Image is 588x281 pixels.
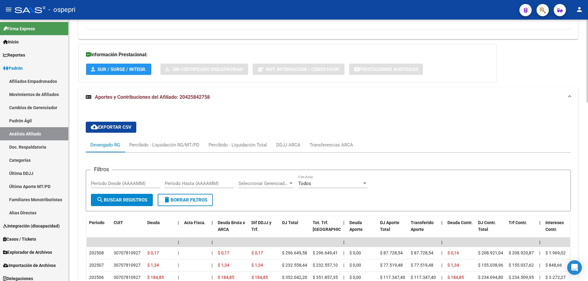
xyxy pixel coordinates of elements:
div: 30707810927 [114,274,141,281]
div: Devengado RG [90,142,120,148]
span: - ospepri [48,3,75,17]
span: Deuda Contr. [447,220,473,225]
span: $ 0,17 [251,250,263,255]
mat-icon: delete [163,196,171,203]
datatable-header-cell: | [537,216,543,243]
span: Deuda Aporte [349,220,363,232]
span: Buscar Registros [96,197,147,203]
span: $ 208.921,04 [478,250,503,255]
span: Deuda [147,220,160,225]
span: DJ Total [282,220,298,225]
span: 202508 [89,250,104,255]
datatable-header-cell: Deuda [145,216,175,243]
span: Casos / Tickets [3,236,36,242]
span: | [539,220,541,225]
datatable-header-cell: CUIT [111,216,145,243]
h3: Filtros [91,165,112,174]
datatable-header-cell: Trf Contr. [506,216,537,243]
span: CUIT [114,220,123,225]
span: Padrón [3,65,23,72]
mat-icon: menu [5,6,12,13]
span: | [343,263,344,268]
span: $ 232.557,10 [313,263,338,268]
mat-expansion-panel-header: Aportes y Contribuciones del Afiliado: 20425842758 [78,87,578,107]
div: 30707810927 [114,262,141,269]
span: Todos [298,181,311,186]
button: Sin Certificado Discapacidad [160,64,248,75]
span: $ 184,85 [218,275,234,280]
span: | [212,220,213,225]
span: | [441,240,443,245]
div: Percibido - Liquidación Total [209,142,267,148]
span: | [441,263,442,268]
span: $ 155.037,62 [509,263,534,268]
span: Inicio [3,39,19,45]
span: $ 0,17 [218,250,229,255]
span: | [441,220,443,225]
button: Not. Internacion / Censo Hosp. [253,64,345,75]
span: SUR / SURGE / INTEGR. [97,67,146,72]
span: $ 234.509,95 [509,275,534,280]
datatable-header-cell: | [175,216,182,243]
span: Intereses Contr. [545,220,564,232]
span: 202507 [89,263,104,268]
span: $ 848,66 [545,263,562,268]
span: DJ Aporte Total [380,220,399,232]
div: Percibido - Liquidación RG/MT/PD [129,142,199,148]
span: Exportar CSV [91,124,131,130]
span: Trf Contr. [509,220,527,225]
span: $ 155.038,96 [478,263,503,268]
h3: Información Prestacional: [86,50,489,59]
span: $ 87.728,54 [411,250,433,255]
datatable-header-cell: | [439,216,445,243]
datatable-header-cell: Tot. Trf. Bruto [310,216,341,243]
div: 30707810927 [114,250,141,257]
span: $ 1.969,02 [545,250,566,255]
button: Exportar CSV [86,122,136,133]
span: $ 208.920,87 [509,250,534,255]
span: | [539,263,540,268]
button: Buscar Registros [91,194,153,206]
datatable-header-cell: Acta Fisca. [182,216,209,243]
span: $ 3.272,27 [545,275,566,280]
div: DDJJ ARCA [276,142,300,148]
span: $ 352.042,20 [282,275,307,280]
span: $ 0,16 [447,250,459,255]
span: $ 184,85 [447,275,464,280]
datatable-header-cell: Dif DDJJ y Trf. [249,216,280,243]
span: Tot. Trf. [GEOGRAPHIC_DATA] [313,220,354,232]
span: $ 296.649,41 [313,250,338,255]
span: | [539,275,540,280]
datatable-header-cell: Deuda Bruta x ARCA [215,216,249,243]
span: Acta Fisca. [184,220,205,225]
span: 202506 [89,275,104,280]
datatable-header-cell: | [209,216,215,243]
span: Deuda Bruta x ARCA [218,220,245,232]
span: $ 0,00 [349,250,361,255]
span: Aportes y Contribuciones del Afiliado: 20425842758 [95,94,210,100]
span: $ 351.857,35 [313,275,338,280]
span: Dif DDJJ y Trf. [251,220,271,232]
mat-icon: person [576,6,583,13]
span: | [212,240,213,245]
datatable-header-cell: Período [87,216,111,243]
span: $ 0,17 [147,250,159,255]
span: | [178,275,179,280]
span: Seleccionar Gerenciador [239,181,288,186]
datatable-header-cell: Transferido Aporte [408,216,439,243]
button: SUR / SURGE / INTEGR. [86,64,151,75]
span: Explorador de Archivos [3,249,52,256]
span: $ 184,85 [147,275,164,280]
datatable-header-cell: | [341,216,347,243]
datatable-header-cell: DJ Total [280,216,310,243]
span: $ 1,34 [218,263,229,268]
span: | [539,250,540,255]
span: | [178,263,179,268]
span: $ 1,34 [251,263,263,268]
span: $ 0,00 [349,275,361,280]
span: $ 1,34 [447,263,459,268]
span: Reportes [3,52,25,58]
button: Prestaciones Auditadas [349,64,423,75]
